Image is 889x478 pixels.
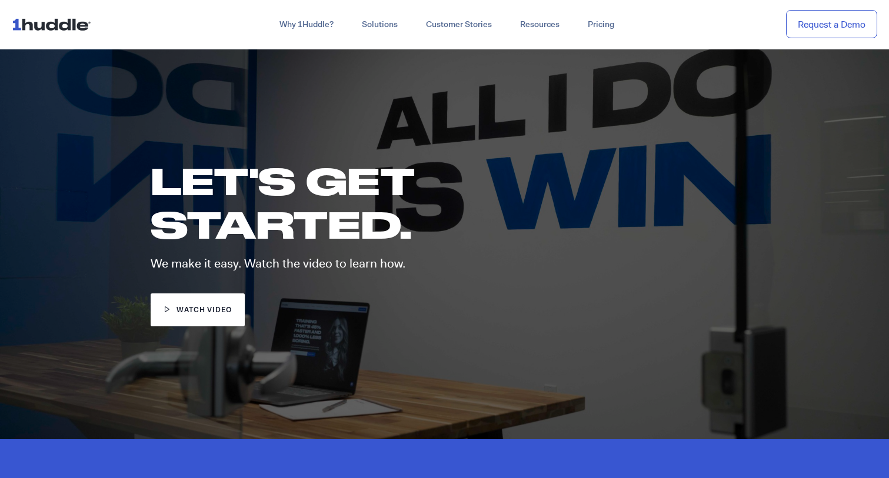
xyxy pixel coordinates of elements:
[177,305,232,316] span: watch video
[786,10,877,39] a: Request a Demo
[348,14,412,35] a: Solutions
[574,14,628,35] a: Pricing
[151,258,555,270] p: We make it easy. Watch the video to learn how.
[151,159,538,245] h1: LET'S GET STARTED.
[412,14,506,35] a: Customer Stories
[12,13,96,35] img: ...
[506,14,574,35] a: Resources
[265,14,348,35] a: Why 1Huddle?
[151,293,245,327] a: watch video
